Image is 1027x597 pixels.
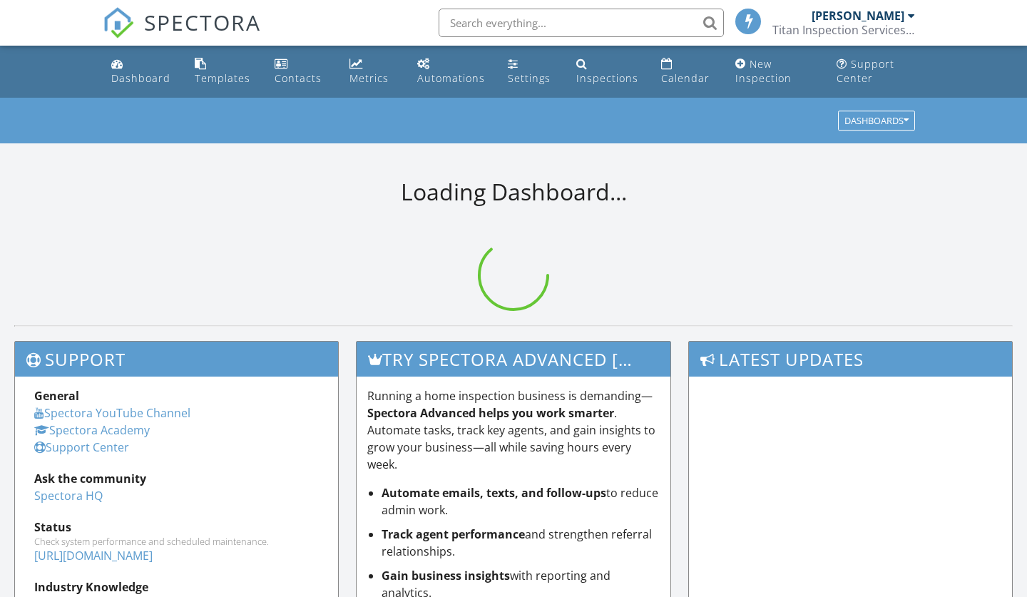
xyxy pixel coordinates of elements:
strong: Track agent performance [382,526,525,542]
strong: General [34,388,79,404]
a: Support Center [34,439,129,455]
h3: Latest Updates [689,342,1012,377]
a: [URL][DOMAIN_NAME] [34,548,153,563]
div: Status [34,519,319,536]
strong: Spectora Advanced helps you work smarter [367,405,614,421]
div: Contacts [275,71,322,85]
div: Calendar [661,71,710,85]
div: Dashboards [844,116,909,126]
a: Metrics [344,51,400,92]
div: Support Center [837,57,894,85]
p: Running a home inspection business is demanding— . Automate tasks, track key agents, and gain ins... [367,387,660,473]
div: Automations [417,71,485,85]
a: Dashboard [106,51,178,92]
div: Dashboard [111,71,170,85]
div: New Inspection [735,57,792,85]
div: Metrics [349,71,389,85]
a: Calendar [655,51,717,92]
li: and strengthen referral relationships. [382,526,660,560]
a: Spectora Academy [34,422,150,438]
a: Inspections [571,51,644,92]
a: Templates [189,51,258,92]
div: Settings [508,71,551,85]
div: Industry Knowledge [34,578,319,596]
div: Ask the community [34,470,319,487]
div: [PERSON_NAME] [812,9,904,23]
a: Support Center [831,51,921,92]
a: New Inspection [730,51,819,92]
a: Spectora HQ [34,488,103,504]
strong: Automate emails, texts, and follow-ups [382,485,606,501]
div: Templates [195,71,250,85]
a: Automations (Basic) [412,51,491,92]
input: Search everything... [439,9,724,37]
div: Check system performance and scheduled maintenance. [34,536,319,547]
a: Spectora YouTube Channel [34,405,190,421]
li: to reduce admin work. [382,484,660,519]
a: Settings [502,51,559,92]
div: Titan Inspection Services, LLC [772,23,915,37]
div: Inspections [576,71,638,85]
h3: Try spectora advanced [DATE] [357,342,671,377]
a: SPECTORA [103,19,261,49]
img: The Best Home Inspection Software - Spectora [103,7,134,39]
button: Dashboards [838,111,915,131]
span: SPECTORA [144,7,261,37]
h3: Support [15,342,338,377]
a: Contacts [269,51,332,92]
strong: Gain business insights [382,568,510,583]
